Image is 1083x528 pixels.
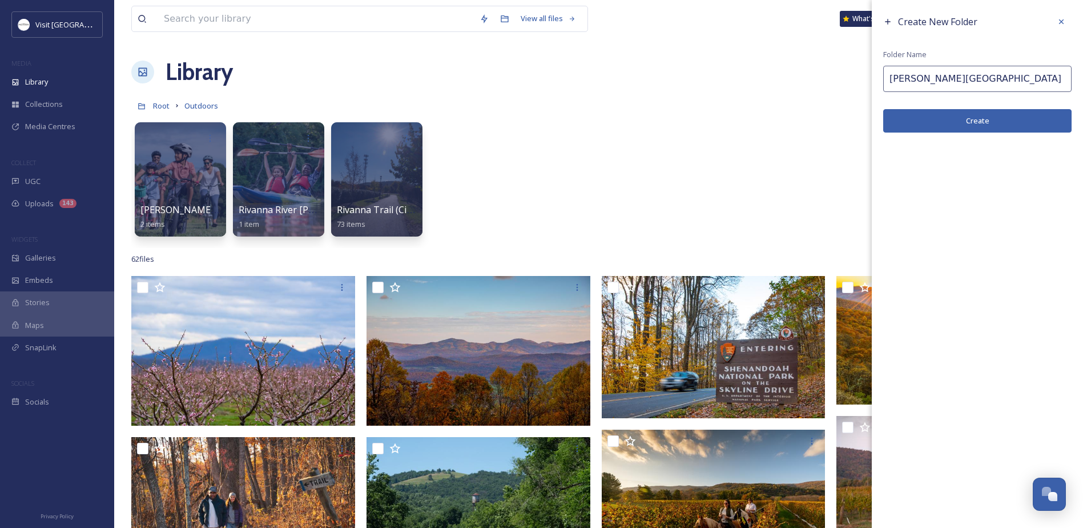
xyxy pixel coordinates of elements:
span: Collections [25,99,63,110]
span: UGC [25,176,41,187]
span: Uploads [25,198,54,209]
span: Rivanna River [Photoshoot] [239,203,357,216]
input: Name [883,66,1072,92]
span: 1 item [239,219,259,229]
img: View from Humpback IMG_3849.jpg [836,276,1060,405]
img: Blue_Ridge_Shenandoah_SS_31 (1).jpg [602,276,826,418]
span: 73 items [337,219,365,229]
a: What's New [840,11,897,27]
span: 2 items [140,219,165,229]
a: [PERSON_NAME] Creek [Photo Shoot]2 items [140,205,304,229]
span: 62 file s [131,254,154,265]
span: Rivanna Trail (City of [GEOGRAPHIC_DATA]) [337,203,523,216]
span: Embeds [25,275,53,286]
a: Outdoors [184,99,218,113]
span: Media Centres [25,121,75,132]
span: SOCIALS [11,379,34,387]
img: Chiles_Peach_Orchard_SSuchak_04 (1).jpg [131,276,355,426]
span: Maps [25,320,44,331]
span: Folder Name [883,49,927,60]
a: Rivanna River [Photoshoot]1 item [239,205,357,229]
span: Outdoors [184,101,218,111]
input: Search your library [158,6,474,31]
a: Root [153,99,170,113]
a: View all files [515,7,582,30]
span: WIDGETS [11,235,38,243]
span: MEDIA [11,59,31,67]
span: [PERSON_NAME] Creek [Photo Shoot] [140,203,304,216]
span: Visit [GEOGRAPHIC_DATA] [35,19,124,30]
img: Circle%20Logo.png [18,19,30,30]
a: Library [166,55,233,89]
img: Blue_Ridge_Shenandoah_SS_01.jpg [367,276,590,426]
a: Rivanna Trail (City of [GEOGRAPHIC_DATA])73 items [337,205,523,229]
span: Stories [25,297,50,308]
button: Open Chat [1033,478,1066,511]
span: Library [25,77,48,87]
span: Root [153,101,170,111]
span: Galleries [25,253,56,263]
button: Create [883,109,1072,133]
a: Privacy Policy [41,509,74,522]
span: Create New Folder [898,15,977,28]
span: Privacy Policy [41,513,74,520]
div: 143 [59,199,77,208]
span: SnapLink [25,342,57,353]
span: COLLECT [11,158,36,167]
span: Socials [25,397,49,407]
